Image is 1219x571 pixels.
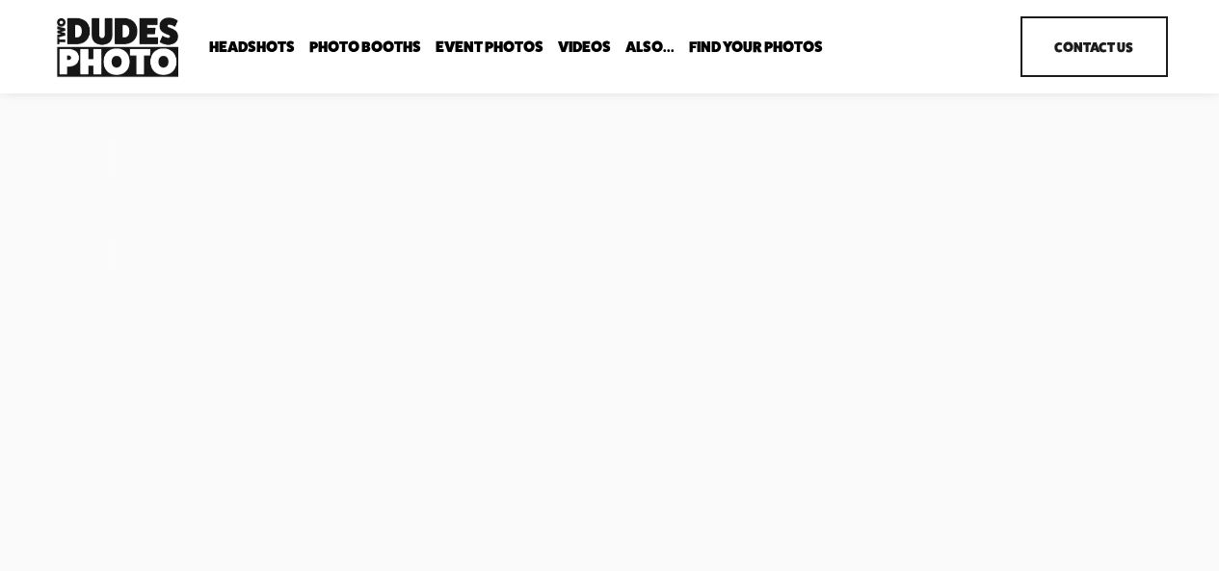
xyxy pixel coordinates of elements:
span: Find Your Photos [689,39,823,55]
span: Also... [625,39,675,55]
a: folder dropdown [209,38,295,56]
strong: Two Dudes Photo is a full-service photography & video production agency delivering premium experi... [51,355,448,480]
a: Contact Us [1020,16,1168,77]
a: folder dropdown [689,38,823,56]
a: folder dropdown [309,38,421,56]
h1: Unmatched Quality. Unparalleled Speed. [51,134,464,321]
a: Videos [558,38,611,56]
a: folder dropdown [625,38,675,56]
a: Event Photos [436,38,543,56]
img: Two Dudes Photo | Headshots, Portraits &amp; Photo Booths [51,13,184,82]
span: Photo Booths [309,39,421,55]
span: Headshots [209,39,295,55]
